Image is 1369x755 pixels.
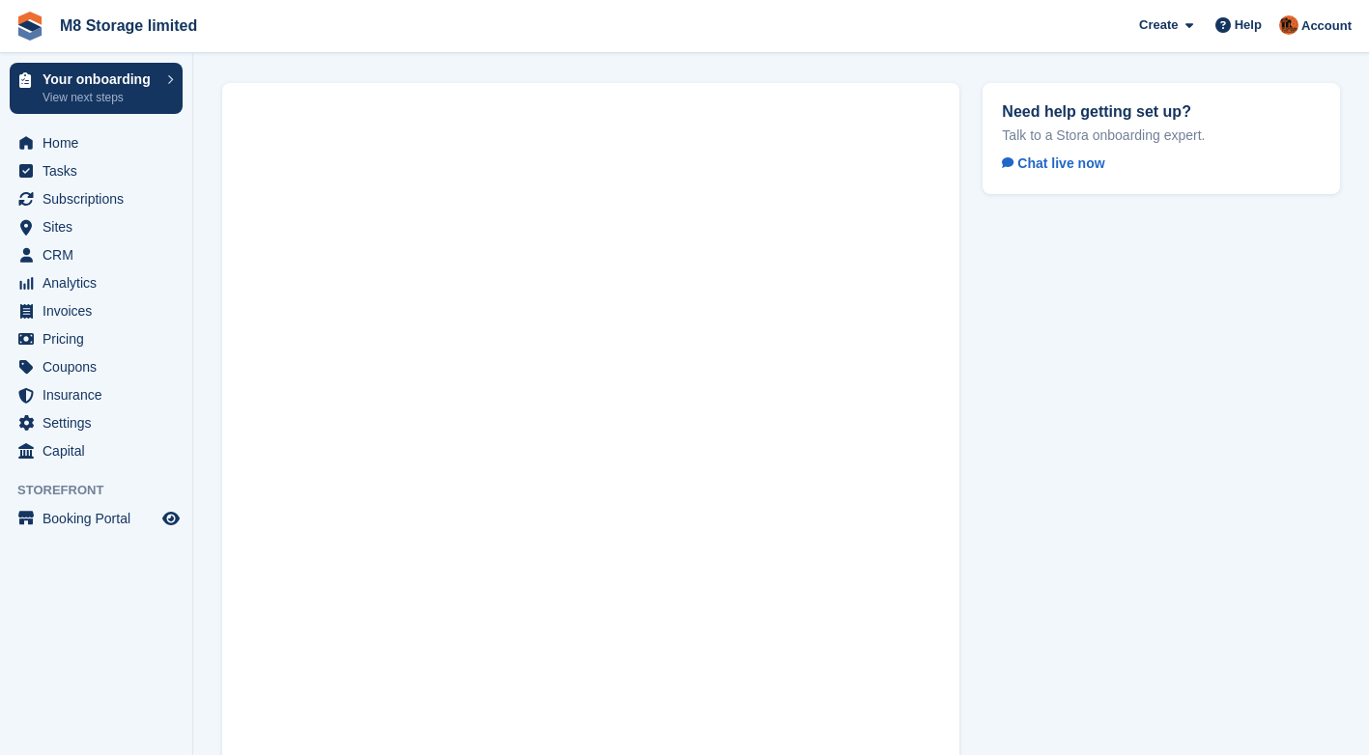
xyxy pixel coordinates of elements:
[10,409,183,436] a: menu
[43,89,157,106] p: View next steps
[1301,16,1352,36] span: Account
[10,505,183,532] a: menu
[10,157,183,184] a: menu
[43,353,158,380] span: Coupons
[43,297,158,324] span: Invoices
[43,185,158,212] span: Subscriptions
[10,437,183,464] a: menu
[17,481,192,500] span: Storefront
[10,325,183,352] a: menu
[10,213,183,240] a: menu
[15,12,44,41] img: stora-icon-8386f47178a22dfd0bd8f6a31ec36ba5ce8667c1dd55bd0f319d3a0aa187defe.svg
[10,381,183,408] a: menu
[10,129,183,156] a: menu
[1002,126,1321,144] p: Talk to a Stora onboarding expert.
[43,72,157,86] p: Your onboarding
[52,10,205,42] a: M8 Storage limited
[1002,155,1104,171] span: Chat live now
[43,157,158,184] span: Tasks
[43,409,158,436] span: Settings
[1139,15,1178,35] span: Create
[43,269,158,296] span: Analytics
[10,241,183,268] a: menu
[43,129,158,156] span: Home
[43,505,158,532] span: Booking Portal
[1002,152,1120,175] a: Chat live now
[43,437,158,464] span: Capital
[43,213,158,240] span: Sites
[10,353,183,380] a: menu
[10,185,183,212] a: menu
[1279,15,1298,35] img: Andy McLafferty
[1002,102,1321,121] h2: Need help getting set up?
[10,63,183,114] a: Your onboarding View next steps
[1235,15,1262,35] span: Help
[159,507,183,530] a: Preview store
[43,381,158,408] span: Insurance
[10,269,183,296] a: menu
[43,325,158,352] span: Pricing
[10,297,183,324] a: menu
[43,241,158,268] span: CRM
